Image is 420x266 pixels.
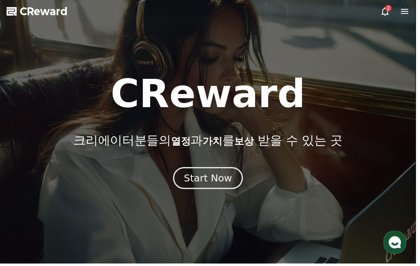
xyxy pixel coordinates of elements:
[121,210,142,217] span: Settings
[2,198,54,218] a: Home
[7,5,68,18] a: CReward
[173,137,192,148] span: 열정
[68,211,92,217] span: Messages
[205,137,224,148] span: 가치
[54,198,106,218] a: Messages
[74,134,346,149] p: 크리에이터분들의 과 를 받을 수 있는 곳
[20,5,68,18] span: CReward
[237,137,256,148] span: 보상
[21,210,35,217] span: Home
[106,198,157,218] a: Settings
[112,75,308,115] h1: CReward
[175,177,246,185] a: Start Now
[175,169,246,191] button: Start Now
[384,7,394,16] a: 2
[186,173,235,186] div: Start Now
[389,5,395,11] div: 2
